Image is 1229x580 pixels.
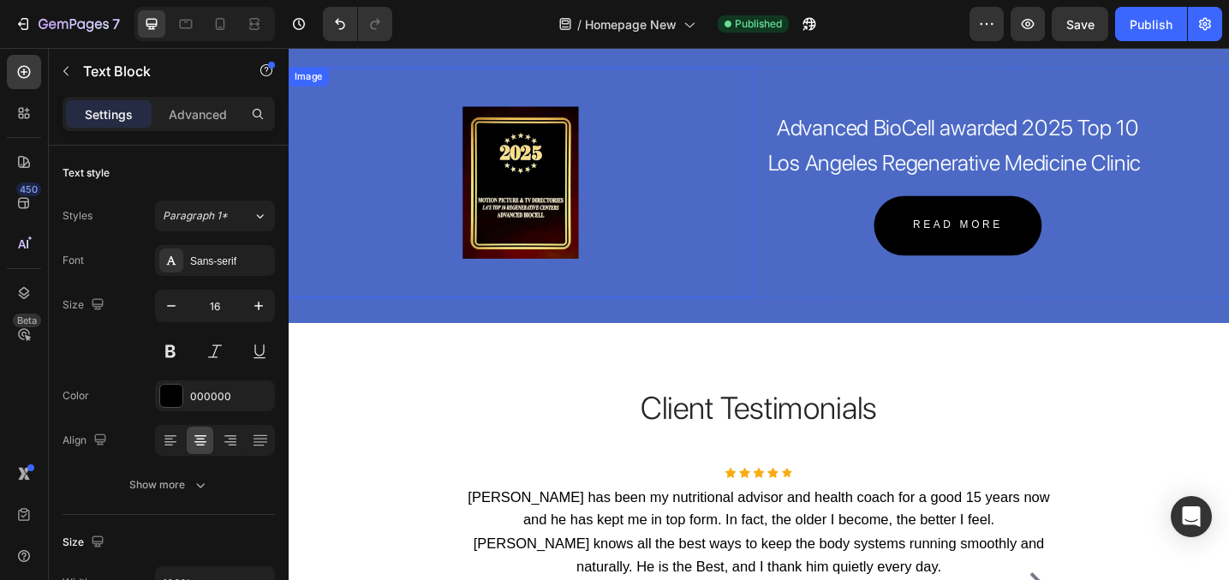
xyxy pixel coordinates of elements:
[129,476,209,493] div: Show more
[63,469,275,500] button: Show more
[63,165,110,181] div: Text style
[13,369,1015,417] h2: Client Testimonials
[577,15,582,33] span: /
[1171,496,1212,537] div: Open Intercom Messenger
[289,48,1229,580] iframe: Design area
[63,253,84,268] div: Font
[63,208,92,224] div: Styles
[83,61,229,81] p: Text Block
[85,105,133,123] p: Settings
[63,294,108,317] div: Size
[196,482,832,525] span: [PERSON_NAME] has been my nutritional advisor and health coach for a good 15 years now and he has...
[524,73,932,141] span: Advanced BioCell awarded 2025 Top 10 Los Angeles Regenerative Medicine Clinic
[1052,7,1108,41] button: Save
[1130,15,1172,33] div: Publish
[112,14,120,34] p: 7
[190,389,271,404] div: 000000
[323,7,392,41] div: Undo/Redo
[683,187,781,200] span: READ MORE
[16,182,41,196] div: 450
[1115,7,1187,41] button: Publish
[640,162,824,227] a: READ MORE
[13,314,41,327] div: Beta
[155,200,275,231] button: Paragraph 1*
[63,388,89,404] div: Color
[735,16,782,32] span: Published
[63,429,110,452] div: Align
[163,208,228,224] span: Paragraph 1*
[169,105,227,123] p: Advanced
[63,531,108,554] div: Size
[202,533,826,576] span: [PERSON_NAME] knows all the best ways to keep the body systems running smoothly and naturally. He...
[7,7,128,41] button: 7
[190,254,271,269] div: Sans-serif
[585,15,677,33] span: Homepage New
[1066,17,1095,32] span: Save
